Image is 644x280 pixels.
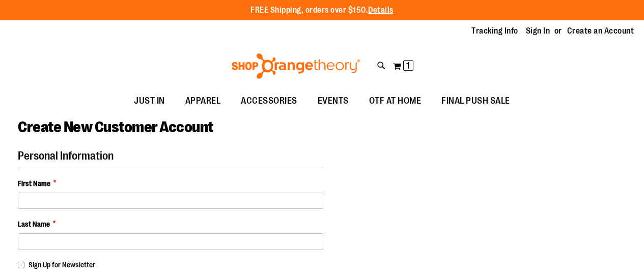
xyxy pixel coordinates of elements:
[18,118,213,136] span: Create New Customer Account
[471,25,518,37] a: Tracking Info
[241,89,297,112] span: ACCESSORIES
[185,89,221,112] span: APPAREL
[441,89,510,112] span: FINAL PUSH SALE
[124,89,175,113] a: JUST IN
[431,89,520,113] a: FINAL PUSH SALE
[406,60,410,71] span: 1
[567,25,634,37] a: Create an Account
[29,261,95,269] span: Sign Up for Newsletter
[18,178,50,189] span: First Name
[368,6,394,15] a: Details
[359,89,432,113] a: OTF AT HOME
[318,89,349,112] span: EVENTS
[231,89,307,113] a: ACCESSORIES
[134,89,165,112] span: JUST IN
[250,5,394,16] p: FREE Shipping, orders over $150.
[18,219,50,229] span: Last Name
[175,89,231,113] a: APPAREL
[526,25,550,37] a: Sign In
[369,89,422,112] span: OTF AT HOME
[307,89,359,113] a: EVENTS
[18,149,114,162] span: Personal Information
[230,53,362,79] img: Shop Orangetheory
